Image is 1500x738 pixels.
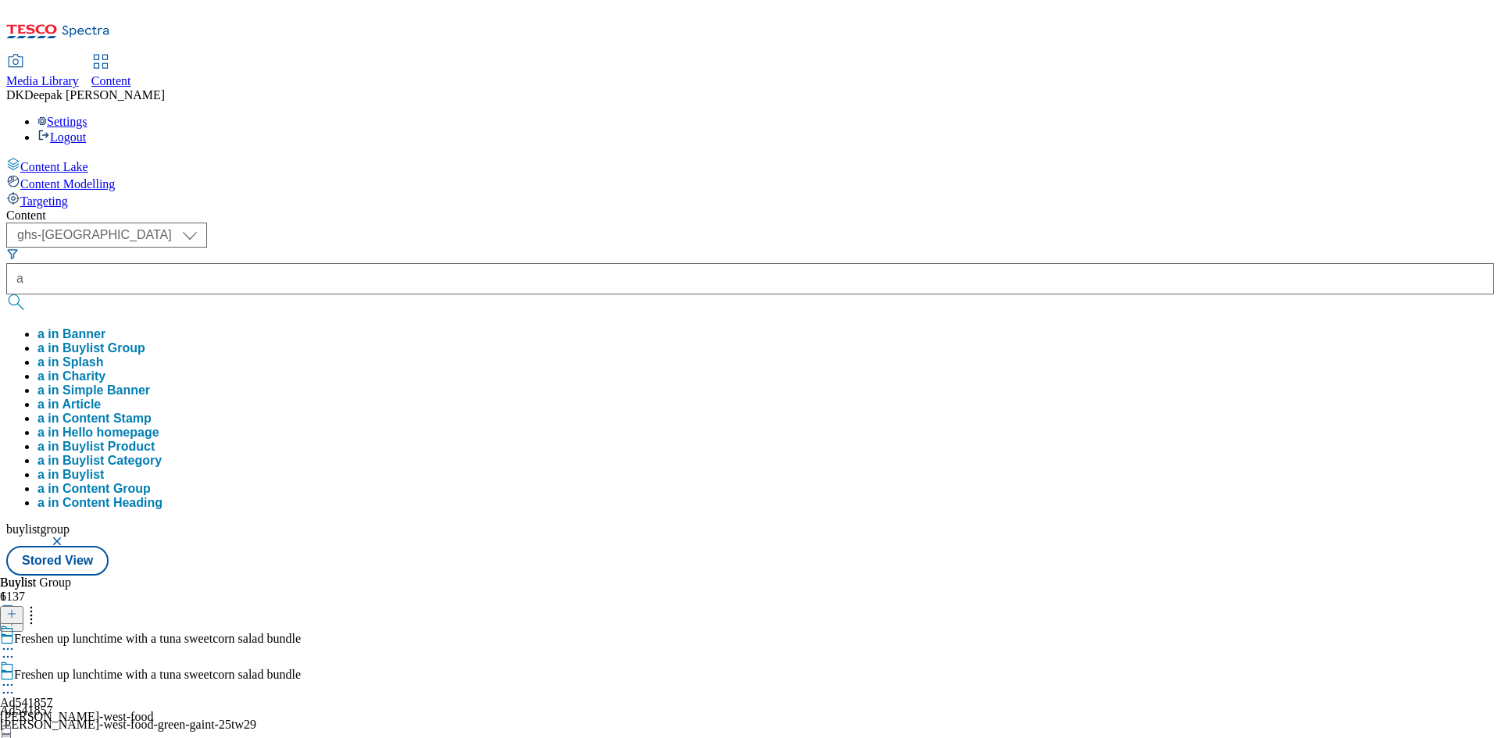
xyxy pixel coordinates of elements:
span: buylistgroup [6,522,70,536]
button: a in Banner [37,327,105,341]
span: DK [6,88,24,102]
div: a in [37,341,145,355]
a: Targeting [6,191,1494,209]
span: Content Modelling [20,177,115,191]
svg: Search Filters [6,248,19,260]
button: a in Splash [37,355,103,369]
button: a in Article [37,398,101,412]
span: Content Lake [20,160,88,173]
div: Freshen up lunchtime with a tuna sweetcorn salad bundle [14,632,301,646]
span: Content Stamp [62,412,152,425]
button: a in Hello homepage [37,426,159,440]
button: Stored View [6,546,109,576]
a: Logout [37,130,86,144]
div: a in [37,426,159,440]
a: Content Modelling [6,174,1494,191]
span: Content [91,74,131,87]
a: Settings [37,115,87,128]
span: Deepak [PERSON_NAME] [24,88,165,102]
span: Content Group [62,482,151,495]
button: a in Content Heading [37,496,162,510]
div: a in [37,412,152,426]
button: a in Buylist Category [37,454,162,468]
span: Media Library [6,74,79,87]
a: Content Lake [6,157,1494,174]
a: Content [91,55,131,88]
button: a in Buylist Group [37,341,145,355]
span: Buylist Group [62,341,145,355]
button: a in Buylist [37,468,104,482]
button: a in Charity [37,369,105,383]
button: a in Content Stamp [37,412,152,426]
div: a in [37,482,151,496]
span: Hello homepage [62,426,159,439]
div: Content [6,209,1494,223]
span: Targeting [20,194,68,208]
button: a in Content Group [37,482,151,496]
div: Freshen up lunchtime with a tuna sweetcorn salad bundle [14,668,301,682]
a: Media Library [6,55,79,88]
button: a in Simple Banner [37,383,150,398]
button: a in Buylist Product [37,440,155,454]
input: Search [6,263,1494,294]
